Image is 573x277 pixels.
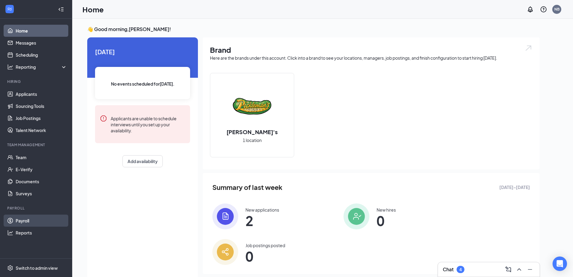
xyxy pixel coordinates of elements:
svg: ChevronUp [516,266,523,273]
img: icon [343,203,369,229]
a: Messages [16,37,67,49]
a: Scheduling [16,49,67,61]
img: Pickleman's [233,87,271,126]
svg: Minimize [526,266,534,273]
div: NB [554,7,559,12]
a: Surveys [16,187,67,200]
h1: Home [82,4,104,14]
svg: Settings [7,265,13,271]
h2: [PERSON_NAME]'s [220,128,284,136]
span: No events scheduled for [DATE] . [111,80,174,87]
a: Reports [16,227,67,239]
svg: Error [100,115,107,122]
a: Payroll [16,215,67,227]
svg: Notifications [527,6,534,13]
svg: ComposeMessage [505,266,512,273]
span: 0 [245,251,285,262]
div: Job postings posted [245,242,285,248]
span: [DATE] [95,47,190,56]
div: Team Management [7,142,66,147]
a: Sourcing Tools [16,100,67,112]
svg: WorkstreamLogo [7,6,13,12]
a: Job Postings [16,112,67,124]
span: 2 [245,215,279,226]
img: icon [212,239,238,265]
svg: Analysis [7,64,13,70]
a: Home [16,25,67,37]
div: Applicants are unable to schedule interviews until you set up your availability. [111,115,185,134]
div: New hires [377,207,396,213]
a: Documents [16,175,67,187]
button: Add availability [122,155,163,167]
div: 4 [459,267,462,272]
h3: 👋 Good morning, [PERSON_NAME] ! [87,26,540,33]
svg: QuestionInfo [540,6,547,13]
div: Open Intercom Messenger [553,257,567,271]
h1: Brand [210,45,532,55]
span: 1 location [243,137,262,143]
div: Reporting [16,64,67,70]
img: icon [212,203,238,229]
span: Summary of last week [212,182,282,193]
button: ComposeMessage [504,265,513,274]
a: Team [16,151,67,163]
div: Hiring [7,79,66,84]
img: open.6027fd2a22e1237b5b06.svg [525,45,532,52]
button: ChevronUp [514,265,524,274]
a: E-Verify [16,163,67,175]
div: Switch to admin view [16,265,58,271]
a: Talent Network [16,124,67,136]
div: Here are the brands under this account. Click into a brand to see your locations, managers, job p... [210,55,532,61]
h3: Chat [443,266,454,273]
button: Minimize [525,265,535,274]
svg: Collapse [58,6,64,12]
div: Payroll [7,206,66,211]
span: 0 [377,215,396,226]
a: Applicants [16,88,67,100]
span: [DATE] - [DATE] [499,184,530,190]
div: New applications [245,207,279,213]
